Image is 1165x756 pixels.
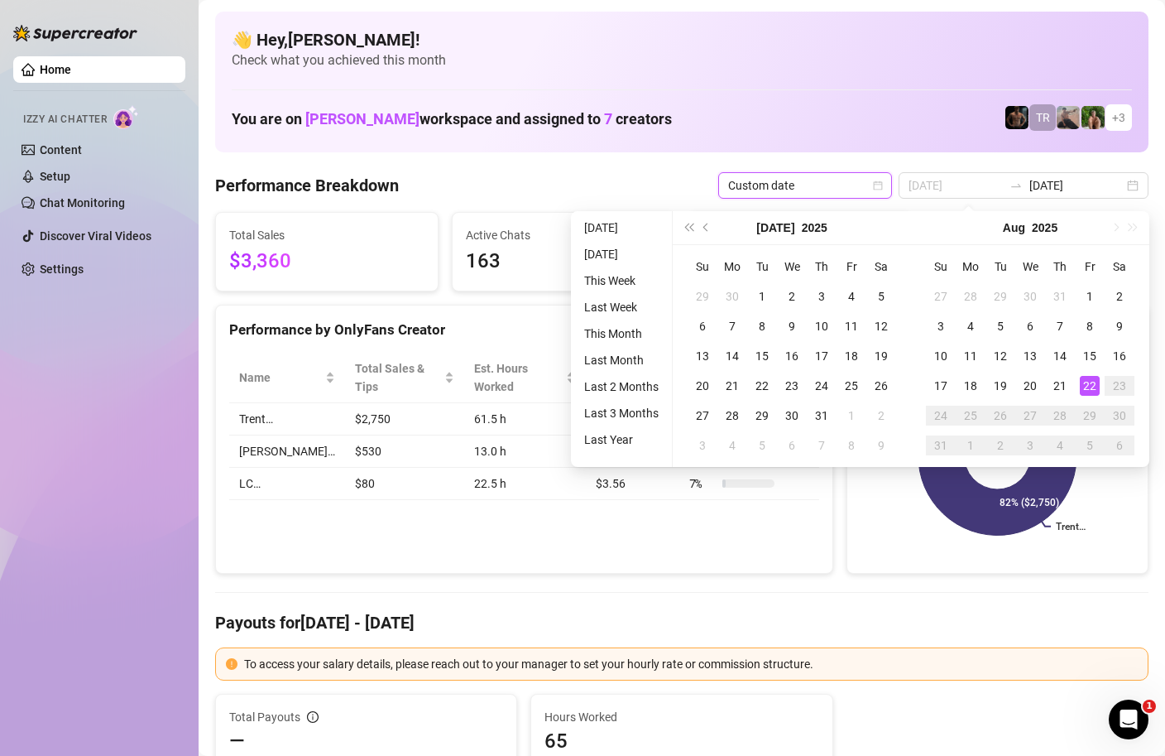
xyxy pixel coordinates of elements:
img: Trent [1005,106,1028,129]
div: 15 [1080,346,1100,366]
th: We [777,252,807,282]
td: 2025-07-31 [807,401,837,431]
td: 2025-08-18 [956,371,985,401]
td: 2025-08-27 [1015,401,1045,431]
th: Sa [1105,252,1134,282]
td: 2025-08-06 [777,431,807,460]
th: Th [1045,252,1075,282]
div: 9 [871,436,891,455]
th: Su [926,252,956,282]
li: Last 2 Months [578,377,665,397]
div: 3 [931,316,951,336]
td: 2025-07-13 [688,341,717,371]
a: Settings [40,262,84,276]
td: 2025-07-28 [956,282,985,311]
td: 2025-08-03 [688,431,717,460]
div: 27 [693,406,712,426]
div: 12 [871,316,891,336]
td: 2025-09-06 [1105,431,1134,460]
th: Fr [837,252,866,282]
td: 2025-08-30 [1105,401,1134,431]
span: — [229,728,245,754]
td: 2025-08-19 [985,371,1015,401]
div: 6 [1020,316,1040,336]
div: 12 [990,346,1010,366]
td: 2025-07-22 [747,371,777,401]
div: 20 [1020,376,1040,396]
td: 2025-07-26 [866,371,896,401]
div: 10 [931,346,951,366]
div: 1 [1080,287,1100,306]
div: 29 [1080,406,1100,426]
div: 4 [722,436,742,455]
div: 20 [693,376,712,396]
div: To access your salary details, please reach out to your manager to set your hourly rate or commis... [244,655,1138,673]
th: Th [807,252,837,282]
span: info-circle [307,711,319,723]
th: Tu [747,252,777,282]
div: 13 [1020,346,1040,366]
div: 23 [1110,376,1129,396]
td: 2025-07-28 [717,401,747,431]
span: Name [239,368,322,387]
h4: 👋 Hey, [PERSON_NAME] ! [232,28,1132,51]
th: Name [229,353,345,403]
div: 1 [961,436,980,455]
td: 2025-08-28 [1045,401,1075,431]
div: 29 [693,287,712,306]
td: 2025-08-01 [837,401,866,431]
td: 2025-07-23 [777,371,807,401]
div: 29 [752,406,772,426]
td: 2025-07-30 [777,401,807,431]
td: 2025-08-08 [837,431,866,460]
td: 2025-07-01 [747,282,777,311]
div: 19 [990,376,1010,396]
td: 2025-08-07 [807,431,837,460]
div: 6 [1110,436,1129,455]
td: 2025-08-20 [1015,371,1045,401]
td: 61.5 h [464,403,586,436]
td: 2025-07-15 [747,341,777,371]
button: Choose a year [1032,211,1057,244]
td: Trent… [229,403,345,436]
div: 11 [961,346,980,366]
div: 28 [722,406,742,426]
span: TR [1036,108,1050,127]
td: $3.56 [586,468,678,500]
div: 31 [931,436,951,455]
td: 2025-08-17 [926,371,956,401]
img: LC [1057,106,1080,129]
a: Chat Monitoring [40,196,125,209]
td: $530 [345,436,464,468]
div: 5 [752,436,772,455]
td: 2025-08-05 [985,311,1015,341]
td: 13.0 h [464,436,586,468]
div: 18 [961,376,980,396]
h4: Performance Breakdown [215,174,399,197]
td: 2025-07-06 [688,311,717,341]
div: 7 [722,316,742,336]
img: logo-BBDzfeDw.svg [13,25,137,41]
div: 7 [1050,316,1070,336]
td: 2025-08-04 [956,311,985,341]
div: 8 [841,436,861,455]
td: 2025-07-29 [985,282,1015,311]
div: 27 [1020,406,1040,426]
span: + 3 [1112,108,1125,127]
div: 5 [990,316,1010,336]
td: 2025-09-03 [1015,431,1045,460]
td: 2025-07-19 [866,341,896,371]
span: calendar [873,181,883,190]
span: 65 [544,728,818,754]
img: Nathaniel [1081,106,1105,129]
span: 163 [466,246,661,277]
img: AI Chatter [113,105,139,129]
div: 22 [1080,376,1100,396]
td: 2025-08-01 [1075,282,1105,311]
button: Choose a year [802,211,827,244]
div: 17 [812,346,832,366]
span: $3,360 [229,246,424,277]
div: 5 [1080,436,1100,455]
td: 2025-08-23 [1105,371,1134,401]
td: 2025-09-01 [956,431,985,460]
